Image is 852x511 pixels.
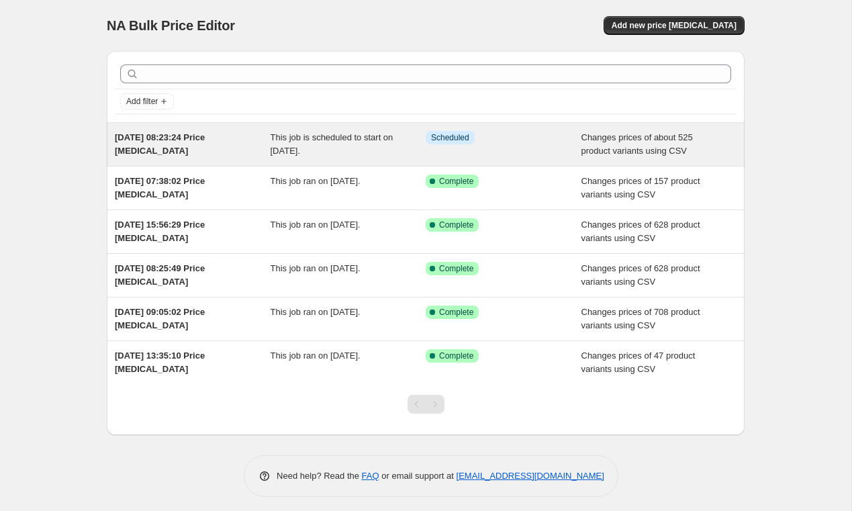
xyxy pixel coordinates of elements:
[126,96,158,107] span: Add filter
[271,263,361,273] span: This job ran on [DATE].
[115,351,205,374] span: [DATE] 13:35:10 Price [MEDICAL_DATA]
[362,471,379,481] a: FAQ
[271,351,361,361] span: This job ran on [DATE].
[439,351,473,361] span: Complete
[271,176,361,186] span: This job ran on [DATE].
[604,16,745,35] button: Add new price [MEDICAL_DATA]
[379,471,457,481] span: or email support at
[439,263,473,274] span: Complete
[581,307,700,330] span: Changes prices of 708 product variants using CSV
[271,307,361,317] span: This job ran on [DATE].
[431,132,469,143] span: Scheduled
[271,132,393,156] span: This job is scheduled to start on [DATE].
[581,220,700,243] span: Changes prices of 628 product variants using CSV
[115,307,205,330] span: [DATE] 09:05:02 Price [MEDICAL_DATA]
[107,18,235,33] span: NA Bulk Price Editor
[581,176,700,199] span: Changes prices of 157 product variants using CSV
[581,132,693,156] span: Changes prices of about 525 product variants using CSV
[457,471,604,481] a: [EMAIL_ADDRESS][DOMAIN_NAME]
[408,395,444,414] nav: Pagination
[277,471,362,481] span: Need help? Read the
[581,351,696,374] span: Changes prices of 47 product variants using CSV
[271,220,361,230] span: This job ran on [DATE].
[439,307,473,318] span: Complete
[115,132,205,156] span: [DATE] 08:23:24 Price [MEDICAL_DATA]
[115,263,205,287] span: [DATE] 08:25:49 Price [MEDICAL_DATA]
[439,176,473,187] span: Complete
[612,20,737,31] span: Add new price [MEDICAL_DATA]
[120,93,174,109] button: Add filter
[439,220,473,230] span: Complete
[581,263,700,287] span: Changes prices of 628 product variants using CSV
[115,220,205,243] span: [DATE] 15:56:29 Price [MEDICAL_DATA]
[115,176,205,199] span: [DATE] 07:38:02 Price [MEDICAL_DATA]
